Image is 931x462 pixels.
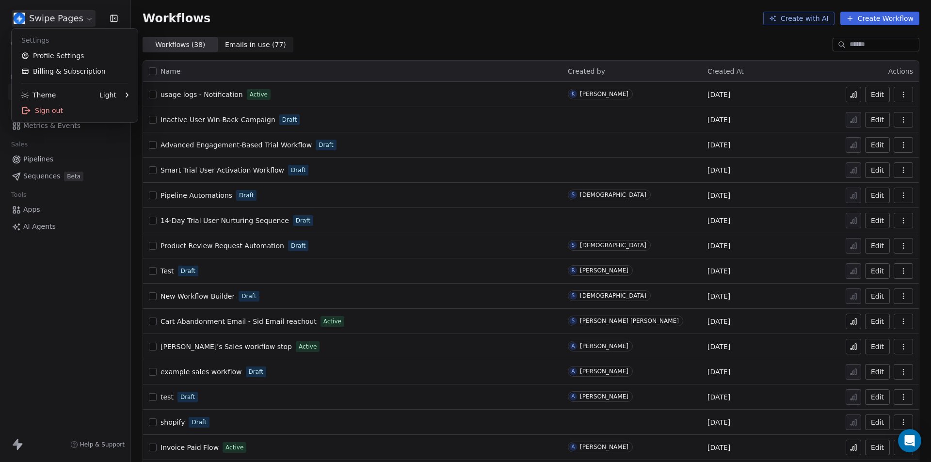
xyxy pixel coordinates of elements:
[16,64,134,79] a: Billing & Subscription
[99,90,116,100] div: Light
[16,103,134,118] div: Sign out
[21,90,56,100] div: Theme
[16,32,134,48] div: Settings
[16,48,134,64] a: Profile Settings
